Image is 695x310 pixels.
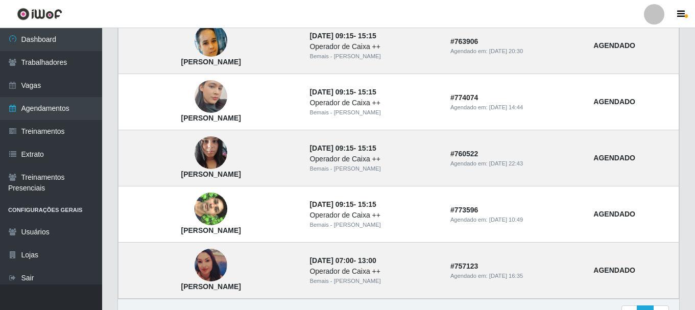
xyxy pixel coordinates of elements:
img: Taynan Maíra de Aguiar Monteiro [195,24,227,57]
time: [DATE] 09:15 [309,88,353,96]
time: [DATE] 22:43 [489,160,523,166]
strong: [PERSON_NAME] [181,58,241,66]
img: Jose Lucas de Almeida Souza [195,180,227,239]
strong: - [309,200,376,208]
img: CoreUI Logo [17,8,62,20]
time: [DATE] 20:30 [489,48,523,54]
strong: [PERSON_NAME] [181,170,241,178]
div: Operador de Caixa ++ [309,210,438,221]
strong: - [309,32,376,40]
div: Bemais - [PERSON_NAME] [309,277,438,285]
time: 15:15 [358,200,376,208]
div: Agendado em: [450,216,581,224]
strong: AGENDADO [593,210,635,218]
time: 15:15 [358,32,376,40]
time: [DATE] 07:00 [309,256,353,265]
time: [DATE] 10:49 [489,217,523,223]
strong: AGENDADO [593,98,635,106]
strong: # 763906 [450,37,478,45]
img: Mariana de Souza Pércopa [195,68,227,126]
img: Dinéia Talaveira da Silva [195,249,227,281]
strong: # 760522 [450,150,478,158]
strong: - [309,88,376,96]
strong: # 773596 [450,206,478,214]
strong: AGENDADO [593,154,635,162]
time: [DATE] 09:15 [309,200,353,208]
div: Operador de Caixa ++ [309,41,438,52]
strong: - [309,144,376,152]
div: Bemais - [PERSON_NAME] [309,164,438,173]
strong: [PERSON_NAME] [181,114,241,122]
time: [DATE] 14:44 [489,104,523,110]
time: 15:15 [358,88,376,96]
time: 15:15 [358,144,376,152]
img: Polyana Jordão Lopes da Silva [195,131,227,175]
time: [DATE] 09:15 [309,144,353,152]
strong: AGENDADO [593,41,635,50]
div: Agendado em: [450,272,581,280]
time: 13:00 [358,256,376,265]
time: [DATE] 16:35 [489,273,523,279]
div: Operador de Caixa ++ [309,98,438,108]
div: Bemais - [PERSON_NAME] [309,108,438,117]
strong: [PERSON_NAME] [181,226,241,234]
time: [DATE] 09:15 [309,32,353,40]
div: Operador de Caixa ++ [309,154,438,164]
div: Agendado em: [450,103,581,112]
div: Bemais - [PERSON_NAME] [309,52,438,61]
div: Agendado em: [450,47,581,56]
div: Operador de Caixa ++ [309,266,438,277]
strong: [PERSON_NAME] [181,282,241,291]
strong: - [309,256,376,265]
strong: # 757123 [450,262,478,270]
div: Bemais - [PERSON_NAME] [309,221,438,229]
strong: AGENDADO [593,266,635,274]
strong: # 774074 [450,93,478,102]
div: Agendado em: [450,159,581,168]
